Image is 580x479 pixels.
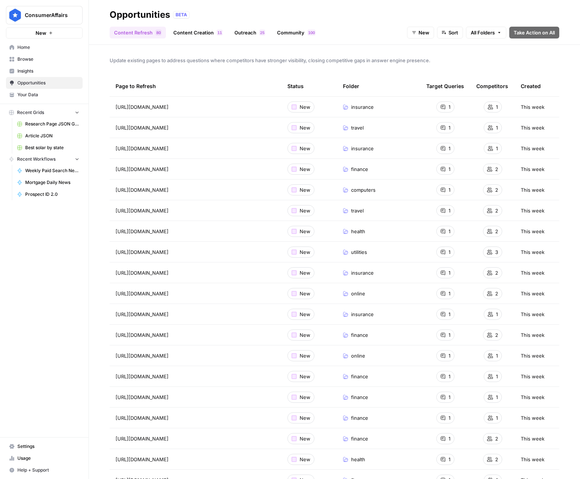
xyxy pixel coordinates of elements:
span: This week [521,393,544,401]
span: Insights [17,68,79,74]
span: Home [17,44,79,51]
span: This week [521,186,544,194]
span: New [300,435,310,442]
a: Content Creation11 [169,27,227,38]
span: This week [521,373,544,380]
a: Browse [6,53,83,65]
span: New [300,393,310,401]
span: health [351,228,365,235]
div: 100 [307,30,316,36]
span: 2 [495,290,498,297]
span: This week [521,456,544,463]
a: Best solar by state [14,142,83,154]
span: 5 [262,30,264,36]
span: [URL][DOMAIN_NAME] [116,124,169,131]
a: Your Data [6,89,83,101]
span: [URL][DOMAIN_NAME] [116,269,169,277]
span: insurance [351,145,374,152]
span: 1 [449,207,450,214]
span: New [300,414,310,422]
span: New [300,311,310,318]
span: Settings [17,443,79,450]
span: 1 [449,393,450,401]
span: 1 [496,414,498,422]
span: finance [351,331,368,339]
a: Article JSON [14,130,83,142]
a: Opportunities [6,77,83,89]
span: Your Data [17,91,79,98]
span: travel [351,207,364,214]
span: online [351,352,365,359]
span: Browse [17,56,79,63]
span: [URL][DOMAIN_NAME] [116,352,169,359]
a: Content Refresh80 [110,27,166,38]
div: 25 [259,30,265,36]
a: Usage [6,452,83,464]
span: 1 [449,311,450,318]
span: online [351,290,365,297]
span: [URL][DOMAIN_NAME] [116,186,169,194]
div: Page to Refresh [116,76,276,96]
span: 2 [260,30,262,36]
span: insurance [351,269,374,277]
span: 2 [495,456,498,463]
span: 2 [495,186,498,194]
span: [URL][DOMAIN_NAME] [116,145,169,152]
span: 1 [217,30,220,36]
span: 1 [449,248,450,256]
span: 2 [495,207,498,214]
button: New [6,27,83,38]
span: travel [351,124,364,131]
span: 1 [449,331,450,339]
span: [URL][DOMAIN_NAME] [116,290,169,297]
span: computers [351,186,376,194]
span: health [351,456,365,463]
span: This week [521,228,544,235]
span: finance [351,393,368,401]
div: Created [521,76,541,96]
span: 2 [495,331,498,339]
span: New [300,290,310,297]
a: Mortgage Daily News [14,177,83,188]
span: Opportunities [17,80,79,86]
span: ConsumerAffairs [25,11,70,19]
span: [URL][DOMAIN_NAME] [116,103,169,111]
span: 1 [449,414,450,422]
span: Weekly Paid Search News [25,167,79,174]
span: 1 [308,30,310,36]
span: Help + Support [17,467,79,473]
span: New [300,165,310,173]
span: New [300,269,310,277]
span: This week [521,311,544,318]
span: New [300,373,310,380]
span: 1 [496,124,498,131]
span: 1 [496,352,498,359]
span: New [300,207,310,214]
span: Prospect ID 2.0 [25,191,79,198]
span: 1 [449,186,450,194]
span: Recent Grids [17,109,44,116]
button: Take Action on All [509,27,559,38]
span: insurance [351,311,374,318]
span: 3 [495,248,498,256]
span: New [300,456,310,463]
span: 2 [495,269,498,277]
span: 1 [496,373,498,380]
span: 1 [449,435,450,442]
div: Competitors [476,76,508,96]
span: 0 [159,30,161,36]
span: New [300,228,310,235]
button: New [407,27,434,38]
div: 11 [217,30,223,36]
span: 8 [156,30,159,36]
span: This week [521,435,544,442]
span: New [300,186,310,194]
span: Best solar by state [25,144,79,151]
span: 1 [220,30,222,36]
span: [URL][DOMAIN_NAME] [116,165,169,173]
a: Prospect ID 2.0 [14,188,83,200]
div: Target Queries [426,76,464,96]
span: [URL][DOMAIN_NAME] [116,393,169,401]
span: Recent Workflows [17,156,56,163]
span: [URL][DOMAIN_NAME] [116,248,169,256]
